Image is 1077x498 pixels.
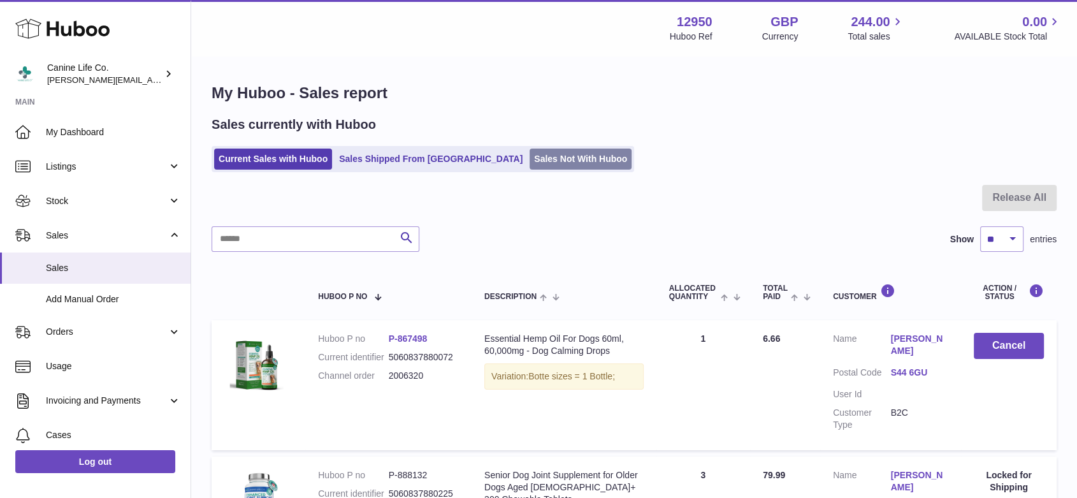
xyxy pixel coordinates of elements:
[833,367,891,382] dt: Postal Code
[1022,13,1047,31] span: 0.00
[1030,233,1057,245] span: entries
[318,469,388,481] dt: Huboo P no
[389,351,459,363] dd: 5060837880072
[318,370,388,382] dt: Channel order
[833,407,891,431] dt: Customer Type
[484,333,644,357] div: Essential Hemp Oil For Dogs 60ml, 60,000mg - Dog Calming Drops
[833,388,891,400] dt: User Id
[46,395,168,407] span: Invoicing and Payments
[891,469,949,494] a: [PERSON_NAME]
[212,116,376,133] h2: Sales currently with Huboo
[389,333,428,344] a: P-867498
[46,429,181,441] span: Cases
[770,13,798,31] strong: GBP
[484,363,644,390] div: Variation:
[46,326,168,338] span: Orders
[851,13,890,31] span: 244.00
[954,13,1062,43] a: 0.00 AVAILABLE Stock Total
[46,360,181,372] span: Usage
[528,371,615,381] span: Botte sizes = 1 Bottle;
[833,333,891,360] dt: Name
[954,31,1062,43] span: AVAILABLE Stock Total
[974,469,1044,494] div: Locked for Shipping
[974,284,1044,301] div: Action / Status
[762,31,799,43] div: Currency
[46,262,181,274] span: Sales
[335,149,527,170] a: Sales Shipped From [GEOGRAPHIC_DATA]
[484,293,537,301] span: Description
[763,284,788,301] span: Total paid
[530,149,632,170] a: Sales Not With Huboo
[224,333,288,397] img: clsg-1-pack-shot-in-2000x2000px.jpg
[891,333,949,357] a: [PERSON_NAME]
[656,320,750,450] td: 1
[318,333,388,345] dt: Huboo P no
[47,62,162,86] div: Canine Life Co.
[669,284,718,301] span: ALLOCATED Quantity
[891,407,949,431] dd: B2C
[46,230,168,242] span: Sales
[47,75,256,85] span: [PERSON_NAME][EMAIL_ADDRESS][DOMAIN_NAME]
[15,450,175,473] a: Log out
[46,161,168,173] span: Listings
[891,367,949,379] a: S44 6GU
[318,351,388,363] dt: Current identifier
[46,195,168,207] span: Stock
[318,293,367,301] span: Huboo P no
[46,293,181,305] span: Add Manual Order
[974,333,1044,359] button: Cancel
[763,470,785,480] span: 79.99
[848,13,904,43] a: 244.00 Total sales
[212,83,1057,103] h1: My Huboo - Sales report
[15,64,34,84] img: kevin@clsgltd.co.uk
[848,31,904,43] span: Total sales
[833,469,891,497] dt: Name
[214,149,332,170] a: Current Sales with Huboo
[389,370,459,382] dd: 2006320
[763,333,780,344] span: 6.66
[670,31,712,43] div: Huboo Ref
[833,284,948,301] div: Customer
[389,469,459,481] dd: P-888132
[950,233,974,245] label: Show
[46,126,181,138] span: My Dashboard
[677,13,712,31] strong: 12950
